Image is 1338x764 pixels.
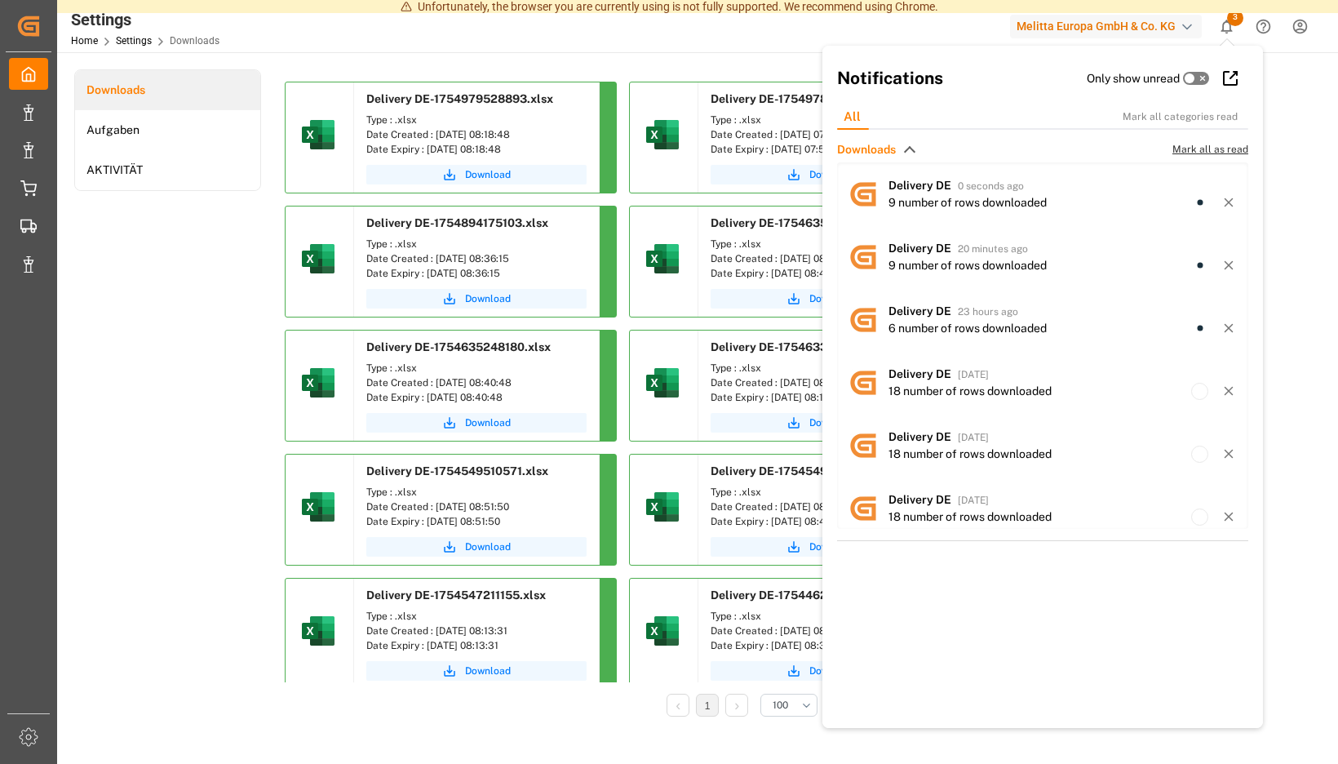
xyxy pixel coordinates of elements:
[958,306,1018,318] span: 23 hours ago
[711,216,897,229] span: Delivery DE-1754635385653.xlsx
[465,167,511,182] span: Download
[299,239,338,278] img: microsoft-excel-2019--v1.png
[888,383,1052,400] div: 18 number of rows downloaded
[75,70,260,110] a: Downloads
[809,415,855,430] span: Download
[837,141,896,158] span: Downloads
[366,413,587,433] button: Download
[888,493,951,506] span: Delivery DE
[888,367,951,380] span: Delivery DE
[888,430,951,443] span: Delivery DE
[75,110,260,150] a: Aufgaben
[299,115,338,154] img: microsoft-excel-2019--v1.png
[366,266,587,281] div: Date Expiry : [DATE] 08:36:15
[837,351,1248,414] a: avatarDelivery DE[DATE]18 number of rows downloaded
[643,239,682,278] img: microsoft-excel-2019--v1.png
[643,487,682,526] img: microsoft-excel-2019--v1.png
[643,611,682,651] img: microsoft-excel-2019--v1.png
[366,485,587,500] div: Type : .xlsx
[837,65,1087,91] h2: Notifications
[711,609,931,624] div: Type : .xlsx
[773,698,788,713] span: 100
[711,289,931,309] button: Download
[366,537,587,557] a: Download
[711,537,931,557] button: Download
[299,611,338,651] img: microsoft-excel-2019--v1.png
[116,35,152,47] a: Settings
[71,7,219,32] div: Settings
[958,432,989,443] span: [DATE]
[837,482,888,534] img: avatar
[711,92,895,105] span: Delivery DE-1754978225212.xlsx
[366,216,548,229] span: Delivery DE-1754894175103.xlsx
[888,304,951,318] span: Delivery DE
[888,242,951,255] span: Delivery DE
[711,413,931,433] button: Download
[366,661,587,681] button: Download
[711,624,931,638] div: Date Created : [DATE] 08:37:23
[711,514,931,529] div: Date Expiry : [DATE] 08:48:10
[1208,8,1245,45] button: show 3 new notifications
[711,237,931,251] div: Type : .xlsx
[366,340,551,353] span: Delivery DE-1754635248180.xlsx
[711,142,931,157] div: Date Expiry : [DATE] 07:57:05
[366,500,587,514] div: Date Created : [DATE] 08:51:50
[958,369,989,380] span: [DATE]
[711,485,931,500] div: Type : .xlsx
[711,500,931,514] div: Date Created : [DATE] 08:48:10
[705,700,711,712] a: 1
[1010,15,1202,38] div: Melitta Europa GmbH & Co. KG
[366,165,587,184] button: Download
[837,357,888,408] img: avatar
[711,589,897,602] span: Delivery DE-1754462242820.xlsx
[809,664,855,678] span: Download
[1010,11,1208,42] button: Melitta Europa GmbH & Co. KG
[711,113,931,127] div: Type : .xlsx
[837,231,888,282] img: avatar
[711,340,893,353] span: Delivery DE-1754633619361.xlsx
[366,92,553,105] span: Delivery DE-1754979528893.xlsx
[366,251,587,266] div: Date Created : [DATE] 08:36:15
[958,180,1024,192] span: 0 seconds ago
[465,415,511,430] span: Download
[366,289,587,309] a: Download
[696,694,719,717] li: 1
[366,464,548,477] span: Delivery DE-1754549510571.xlsx
[888,257,1047,274] div: 9 number of rows downloaded
[809,291,855,306] span: Download
[711,638,931,653] div: Date Expiry : [DATE] 08:37:23
[1087,70,1180,87] label: Only show unread
[837,294,888,345] img: avatar
[71,35,98,47] a: Home
[366,127,587,142] div: Date Created : [DATE] 08:18:48
[837,420,888,471] img: avatar
[366,113,587,127] div: Type : .xlsx
[711,266,931,281] div: Date Expiry : [DATE] 08:43:05
[667,694,689,717] li: Previous Page
[760,694,817,717] button: open menu
[1227,10,1243,26] span: 3
[366,589,546,602] span: Delivery DE-1754547211155.xlsx
[809,540,855,554] span: Download
[75,150,260,190] a: AKTIVITÄT
[643,115,682,154] img: microsoft-excel-2019--v1.png
[837,225,1248,288] a: avatarDelivery DE20 minutes ago9 number of rows downloaded
[958,495,989,506] span: [DATE]
[366,624,587,638] div: Date Created : [DATE] 08:13:31
[366,361,587,375] div: Type : .xlsx
[711,661,931,681] button: Download
[809,167,855,182] span: Download
[299,487,338,526] img: microsoft-excel-2019--v1.png
[465,664,511,678] span: Download
[837,414,1248,477] a: avatarDelivery DE[DATE]18 number of rows downloaded
[711,127,931,142] div: Date Created : [DATE] 07:57:05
